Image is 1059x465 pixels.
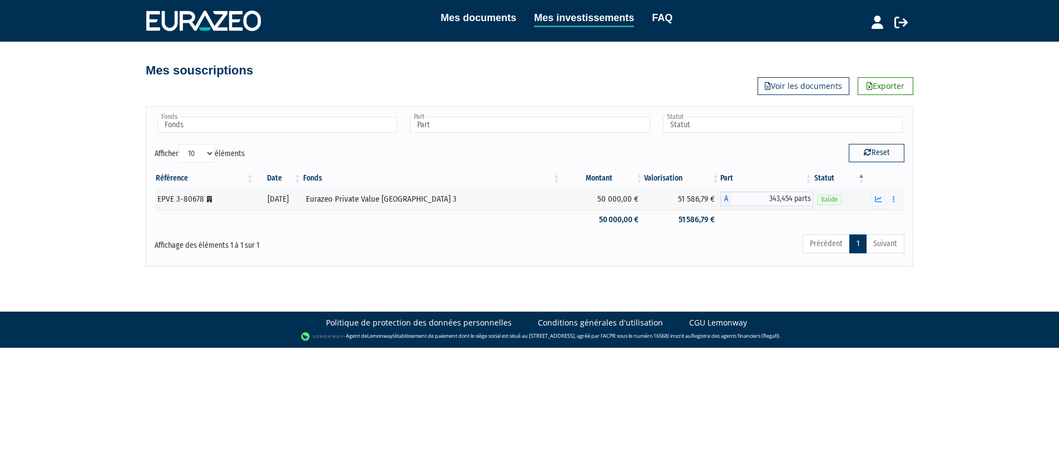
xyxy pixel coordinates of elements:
button: Reset [849,144,904,162]
td: 50 000,00 € [561,210,644,229]
div: Eurazeo Private Value [GEOGRAPHIC_DATA] 3 [306,193,557,205]
div: EPVE 3-80678 [157,193,251,205]
th: Fonds: activer pour trier la colonne par ordre croissant [302,169,561,188]
a: Précédent [803,234,850,253]
th: Valorisation: activer pour trier la colonne par ordre croissant [644,169,720,188]
h4: Mes souscriptions [146,64,253,77]
th: Montant: activer pour trier la colonne par ordre croissant [561,169,644,188]
a: FAQ [652,10,672,26]
a: Suivant [866,234,904,253]
td: 50 000,00 € [561,188,644,210]
a: Voir les documents [758,77,849,95]
a: Conditions générales d'utilisation [538,317,663,328]
i: [Français] Personne morale [207,196,212,203]
div: A - Eurazeo Private Value Europe 3 [720,192,813,206]
a: Mes investissements [534,10,634,27]
label: Afficher éléments [155,144,245,163]
td: 51 586,79 € [644,188,720,210]
select: Afficheréléments [179,144,215,163]
a: Politique de protection des données personnelles [326,317,512,328]
span: 343,454 parts [731,192,813,206]
th: Date: activer pour trier la colonne par ordre croissant [255,169,302,188]
th: Part: activer pour trier la colonne par ordre croissant [720,169,813,188]
a: Mes documents [441,10,516,26]
div: Affichage des éléments 1 à 1 sur 1 [155,233,457,251]
a: 1 [849,234,867,253]
a: Lemonway [367,332,393,339]
a: Exporter [858,77,913,95]
span: Valide [817,194,842,205]
a: Registre des agents financiers (Regafi) [691,332,779,339]
div: - Agent de (établissement de paiement dont le siège social est situé au [STREET_ADDRESS], agréé p... [11,331,1048,342]
img: 1732889491-logotype_eurazeo_blanc_rvb.png [146,11,261,31]
th: Référence : activer pour trier la colonne par ordre croissant [155,169,255,188]
span: A [720,192,731,206]
a: CGU Lemonway [689,317,747,328]
img: logo-lemonway.png [301,331,344,342]
td: 51 586,79 € [644,210,720,229]
th: Statut : activer pour trier la colonne par ordre d&eacute;croissant [813,169,866,188]
div: [DATE] [259,193,298,205]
